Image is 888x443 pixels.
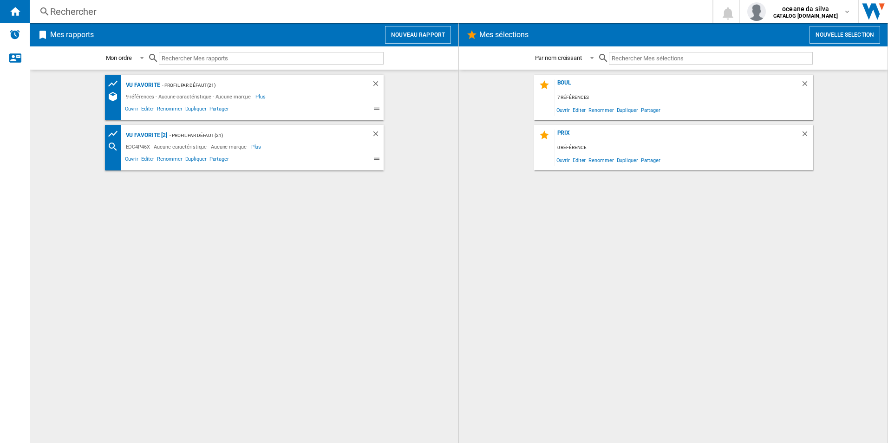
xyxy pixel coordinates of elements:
[555,154,571,166] span: Ouvrir
[571,154,587,166] span: Editer
[615,104,640,116] span: Dupliquer
[156,155,183,166] span: Renommer
[107,91,124,102] div: Références
[615,154,640,166] span: Dupliquer
[107,128,124,140] div: Tableau des prix des produits
[107,78,124,90] div: Tableau des prix des produits
[609,52,813,65] input: Rechercher Mes sélections
[587,154,615,166] span: Renommer
[156,104,183,116] span: Renommer
[640,104,662,116] span: Partager
[555,130,801,142] div: PRIX
[535,54,582,61] div: Par nom croissant
[477,26,530,44] h2: Mes sélections
[801,130,813,142] div: Supprimer
[640,154,662,166] span: Partager
[747,2,766,21] img: profile.jpg
[555,92,813,104] div: 7 références
[140,155,156,166] span: Editer
[160,79,353,91] div: - Profil par défaut (21)
[48,26,96,44] h2: Mes rapports
[810,26,880,44] button: Nouvelle selection
[773,4,838,13] span: oceane da silva
[124,141,251,152] div: EOC4P46X - Aucune caractéristique - Aucune marque
[107,141,124,152] div: Recherche
[372,130,384,141] div: Supprimer
[555,79,801,92] div: boul
[167,130,353,141] div: - Profil par défaut (21)
[587,104,615,116] span: Renommer
[124,91,256,102] div: 9 références - Aucune caractéristique - Aucune marque
[140,104,156,116] span: Editer
[208,155,230,166] span: Partager
[50,5,688,18] div: Rechercher
[555,142,813,154] div: 0 référence
[184,104,208,116] span: Dupliquer
[124,79,160,91] div: vu favorite
[555,104,571,116] span: Ouvrir
[124,104,140,116] span: Ouvrir
[124,155,140,166] span: Ouvrir
[773,13,838,19] b: CATALOG [DOMAIN_NAME]
[184,155,208,166] span: Dupliquer
[255,91,267,102] span: Plus
[251,141,263,152] span: Plus
[801,79,813,92] div: Supprimer
[124,130,168,141] div: vu favorite [2]
[372,79,384,91] div: Supprimer
[208,104,230,116] span: Partager
[385,26,451,44] button: Nouveau rapport
[9,29,20,40] img: alerts-logo.svg
[571,104,587,116] span: Editer
[159,52,384,65] input: Rechercher Mes rapports
[106,54,132,61] div: Mon ordre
